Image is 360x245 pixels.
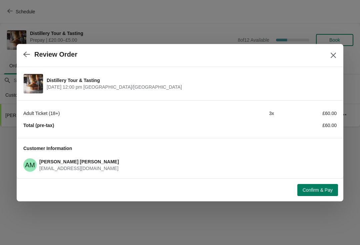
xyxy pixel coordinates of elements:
[23,146,72,151] span: Customer Information
[274,110,337,117] div: £60.00
[23,123,54,128] strong: Total (pre-tax)
[25,161,35,169] text: AM
[47,77,333,84] span: Distillery Tour & Tasting
[39,159,119,164] span: [PERSON_NAME] [PERSON_NAME]
[274,122,337,129] div: £60.00
[303,187,333,193] span: Confirm & Pay
[327,49,339,61] button: Close
[211,110,274,117] div: 3 x
[297,184,338,196] button: Confirm & Pay
[24,74,43,93] img: Distillery Tour & Tasting | | August 12 | 12:00 pm Europe/London
[23,110,211,117] div: Adult Ticket (18+)
[23,158,37,172] span: Angela
[47,84,333,90] span: [DATE] 12:00 pm [GEOGRAPHIC_DATA]/[GEOGRAPHIC_DATA]
[34,51,77,58] h2: Review Order
[39,166,118,171] span: [EMAIL_ADDRESS][DOMAIN_NAME]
